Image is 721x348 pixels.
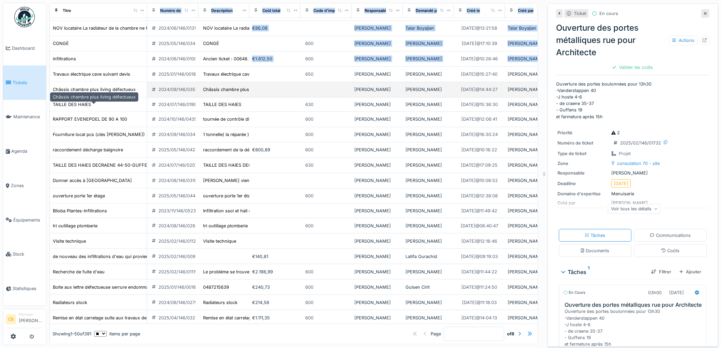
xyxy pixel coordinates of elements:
sup: 1 [588,268,590,276]
a: Tickets [3,65,46,100]
div: €1.111,35 [252,315,298,321]
div: 03h00 [648,289,662,296]
div: items per page [94,331,140,337]
div: 2025/02/146/01732 [620,140,661,146]
div: Responsable [365,7,388,13]
div: [PERSON_NAME] [508,101,553,108]
div: [PERSON_NAME] [405,162,451,168]
div: 630 [305,162,313,168]
div: [PERSON_NAME] [354,116,400,122]
div: [PERSON_NAME] [354,177,400,184]
div: Créé par [518,7,534,13]
div: Ajouter [677,267,704,276]
div: [DATE] @ 12:06:41 [462,116,497,122]
div: 2025/05/146/04284 [158,147,201,153]
div: Radiateurs stock [53,299,87,306]
div: [DATE] [670,289,684,296]
div: [PERSON_NAME] vient supprimer les branchements et les... [203,177,328,184]
div: Châssis chambre plus living défectueux [203,86,286,93]
div: 2024/10/146/04357 [158,116,199,122]
div: Ancien ticket : 00648. Infiltrations dans le lo... [203,56,299,62]
div: 2025/05/146/04402 [158,193,201,199]
div: Numéro de ticket [558,140,609,146]
div: 600 [305,131,313,138]
div: Boite aux lettre défectueuse serrure endommagée ( nouvelle location) [53,284,197,290]
div: Châssis chambre plus living défectueux [50,92,138,102]
div: Visite technique [203,238,236,244]
div: [PERSON_NAME] [508,40,553,47]
div: Ouverture des portes boulonnées pour 13h30 -Vanderstappen 40 -J hoste 4-6 - de craene 35-37 - Guf... [565,308,704,347]
div: Deadline [558,180,609,187]
div: 2025/02/146/01119 [158,269,198,275]
div: 2024/09/146/03534 [158,86,201,93]
div: [PERSON_NAME] [405,56,451,62]
div: [DATE] @ 08:40:47 [461,223,498,229]
div: raccordement décharge baignoire [53,147,123,153]
div: [DATE] @ 15:27:40 [461,71,498,77]
div: 2025/05/146/03482 [158,40,201,47]
div: Documents [581,247,610,254]
div: Le problème se trouve chez monsieur Il faut voi... [203,269,306,275]
div: Ouverture des portes métalliques rue pour Architecte [556,22,710,59]
span: Équipements [13,217,43,223]
div: €800,89 [252,147,298,153]
div: tri outillage plomberie [53,223,97,229]
a: Maintenance [3,100,46,134]
div: [PERSON_NAME] [508,284,553,290]
div: [PERSON_NAME] [354,147,400,153]
div: 600 [305,147,313,153]
div: Travaux électrique cave suivant devis [203,71,280,77]
div: 2 [612,130,620,136]
div: €240,73 [252,284,298,290]
div: [PERSON_NAME] [354,71,400,77]
div: Priorité [558,130,609,136]
div: Tâches [562,268,646,276]
div: CONGÉ [53,40,69,47]
div: [PERSON_NAME] [508,86,553,93]
div: €1.612,50 [252,56,298,62]
div: Travaux électrique cave suivant devis [53,71,130,77]
a: Équipements [3,203,46,237]
img: Badge_color-CXgf-gQk.svg [14,7,35,27]
div: 2024/09/146/03438 [158,131,201,138]
div: [PERSON_NAME] [508,71,553,77]
div: Tâches [585,232,606,239]
div: Showing 1 - 50 of 391 [52,331,91,337]
div: [DATE] @ 16:30:24 [461,131,498,138]
p: Ouverture des portes boulonnées pour 13h30 -Vanderstappen 40 -J hoste 4-6 - de craene 35-37 - Guf... [556,81,710,120]
div: [PERSON_NAME] [508,56,553,62]
a: Statistiques [3,271,46,306]
div: Menuiserie [558,191,708,197]
div: €2.198,99 [252,269,298,275]
div: [DATE] @ 10:16:22 [462,147,497,153]
div: Créé le [467,7,480,13]
div: Radiateurs stock [203,299,237,306]
div: 2024/06/146/01310 [158,25,199,31]
div: 600 [305,315,313,321]
div: Remise en état carrelage suite aux travaux de ... [203,315,302,321]
div: 600 [305,284,313,290]
div: infiltrations [53,56,76,62]
div: Talar Boyajian [405,25,451,31]
div: Zone [558,160,609,167]
div: 2024/07/146/01997 [158,101,199,108]
div: Titre [63,7,71,13]
div: [DATE] @ 14:44:27 [461,86,498,93]
div: Valider les coûts [610,63,656,72]
a: Stock [3,237,46,272]
div: Numéro de ticket [160,7,193,13]
div: 2025/02/146/00917 [158,253,199,260]
div: [PERSON_NAME] [354,86,400,93]
div: [PERSON_NAME] [354,299,400,306]
div: [PERSON_NAME] [354,25,400,31]
div: 2023/11/146/05234 [158,208,199,214]
div: En cours [564,290,586,296]
div: 2024/08/146/03101 [158,177,199,184]
div: Ticket [574,10,586,17]
div: [PERSON_NAME] [405,131,451,138]
h3: Ouverture des portes métalliques rue pour Architecte [565,302,704,308]
div: [PERSON_NAME] [405,71,451,77]
div: [PERSON_NAME] [405,40,451,47]
div: [DATE] @ 10:26:46 [461,56,498,62]
span: Maintenance [13,114,43,120]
